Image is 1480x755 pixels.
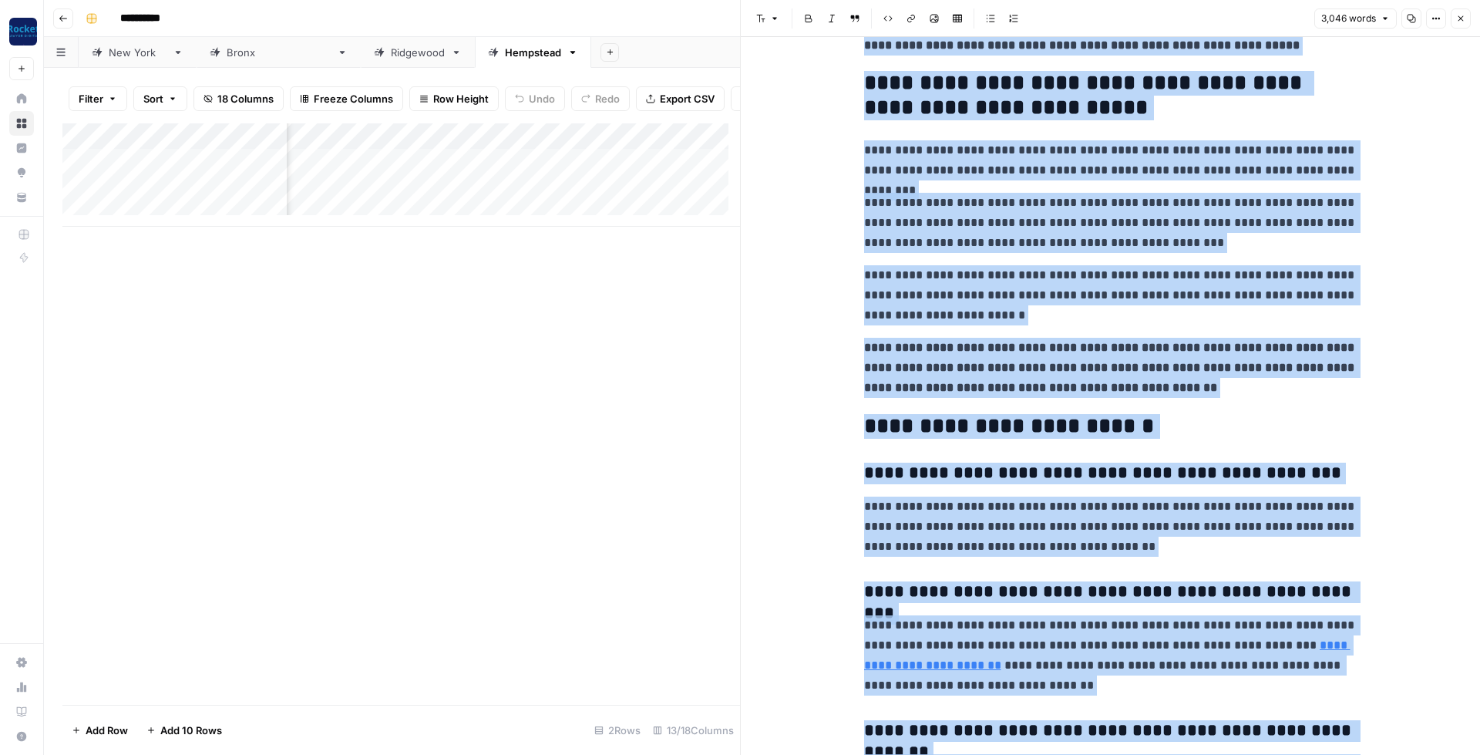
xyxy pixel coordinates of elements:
[62,718,137,743] button: Add Row
[475,37,591,68] a: Hempstead
[1314,8,1397,29] button: 3,046 words
[217,91,274,106] span: 18 Columns
[143,91,163,106] span: Sort
[588,718,647,743] div: 2 Rows
[9,650,34,675] a: Settings
[79,37,197,68] a: [US_STATE]
[505,86,565,111] button: Undo
[137,718,231,743] button: Add 10 Rows
[9,724,34,749] button: Help + Support
[636,86,725,111] button: Export CSV
[9,185,34,210] a: Your Data
[9,12,34,51] button: Workspace: Rocket Pilots
[9,136,34,160] a: Insights
[505,45,561,60] div: Hempstead
[660,91,715,106] span: Export CSV
[595,91,620,106] span: Redo
[9,160,34,185] a: Opportunities
[160,723,222,738] span: Add 10 Rows
[227,45,331,60] div: [GEOGRAPHIC_DATA]
[391,45,445,60] div: Ridgewood
[314,91,393,106] span: Freeze Columns
[197,37,361,68] a: [GEOGRAPHIC_DATA]
[133,86,187,111] button: Sort
[9,111,34,136] a: Browse
[193,86,284,111] button: 18 Columns
[433,91,489,106] span: Row Height
[109,45,166,60] div: [US_STATE]
[86,723,128,738] span: Add Row
[571,86,630,111] button: Redo
[9,675,34,699] a: Usage
[1321,12,1376,25] span: 3,046 words
[529,91,555,106] span: Undo
[361,37,475,68] a: Ridgewood
[9,86,34,111] a: Home
[409,86,499,111] button: Row Height
[9,699,34,724] a: Learning Hub
[647,718,740,743] div: 13/18 Columns
[69,86,127,111] button: Filter
[290,86,403,111] button: Freeze Columns
[79,91,103,106] span: Filter
[9,18,37,46] img: Rocket Pilots Logo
